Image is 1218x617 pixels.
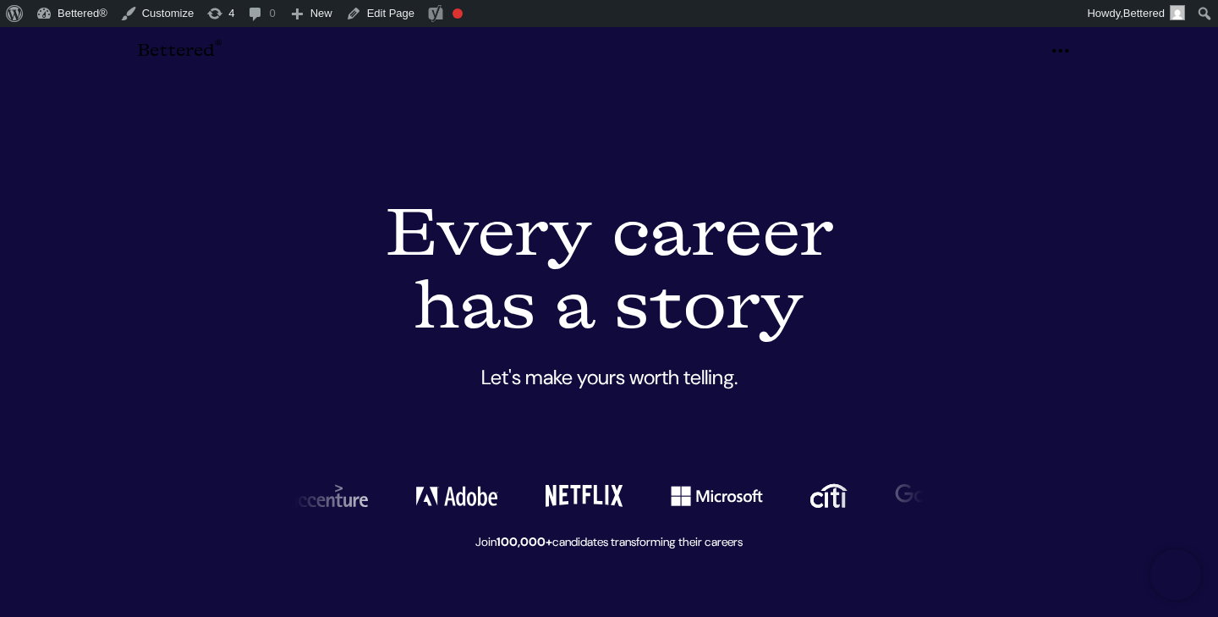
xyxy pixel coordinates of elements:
div: Focus keyphrase not set [453,8,463,19]
a: Bettered® [137,34,222,68]
strong: 100,000+ [497,534,552,549]
sup: ® [215,39,222,53]
h1: Every career has a story [137,190,1081,355]
p: Let's make yours worth telling. [137,362,1081,433]
span: Bettered [1123,7,1165,19]
small: Join candidates transforming their careers [475,534,743,549]
iframe: Brevo live chat [1150,549,1201,600]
